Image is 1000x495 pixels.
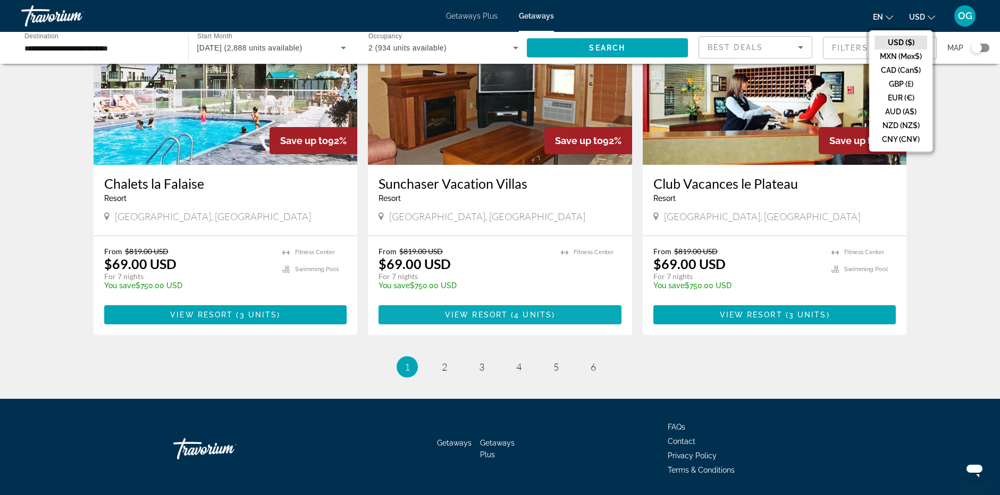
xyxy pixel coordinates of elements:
span: Resort [653,194,676,203]
nav: Pagination [94,356,907,377]
a: Getaways Plus [446,12,498,20]
span: From [653,247,671,256]
a: Club Vacances le Plateau [653,175,896,191]
div: 92% [544,127,632,154]
p: $69.00 USD [653,256,726,272]
span: [GEOGRAPHIC_DATA], [GEOGRAPHIC_DATA] [389,211,585,222]
span: Save up to [555,135,603,146]
span: USD [909,13,925,21]
a: Sunchaser Vacation Villas [379,175,621,191]
span: 4 [516,361,522,373]
span: Resort [379,194,401,203]
button: USD ($) [875,36,927,49]
span: 2 (934 units available) [368,44,447,52]
a: Travorium [173,433,280,465]
button: Search [527,38,688,57]
span: Occupancy [368,33,402,40]
h3: Chalets la Falaise [104,175,347,191]
span: From [379,247,397,256]
span: 1 [405,361,410,373]
span: 6 [591,361,596,373]
span: You save [653,281,685,290]
a: Travorium [21,2,128,30]
span: ( ) [783,311,830,319]
span: Destination [24,32,58,39]
p: $750.00 USD [379,281,550,290]
button: CAD (Can$) [875,63,927,77]
a: Terms & Conditions [668,466,735,474]
span: ( ) [233,311,280,319]
span: View Resort [445,311,508,319]
span: You save [104,281,136,290]
span: [DATE] (2,888 units available) [197,44,302,52]
span: From [104,247,122,256]
span: $819.00 USD [674,247,718,256]
span: 5 [553,361,559,373]
span: [GEOGRAPHIC_DATA], [GEOGRAPHIC_DATA] [664,211,860,222]
div: 92% [819,127,906,154]
span: 3 [479,361,484,373]
span: $819.00 USD [399,247,443,256]
button: Filter [823,36,937,60]
span: 3 units [789,311,827,319]
button: GBP (£) [875,77,927,91]
a: Privacy Policy [668,451,717,460]
span: Best Deals [708,43,763,52]
mat-select: Sort by [708,41,803,54]
a: Getaways Plus [480,439,515,459]
span: Map [947,40,963,55]
button: Change currency [909,9,935,24]
span: Swimming Pool [295,266,339,273]
p: $69.00 USD [379,256,451,272]
span: Swimming Pool [844,266,888,273]
button: View Resort(3 units) [104,305,347,324]
span: $819.00 USD [125,247,169,256]
span: View Resort [720,311,783,319]
span: Fitness Center [844,249,884,256]
p: $69.00 USD [104,256,177,272]
button: MXN (Mex$) [875,49,927,63]
span: ( ) [508,311,555,319]
span: [GEOGRAPHIC_DATA], [GEOGRAPHIC_DATA] [115,211,311,222]
span: Resort [104,194,127,203]
span: Search [589,44,625,52]
span: Fitness Center [574,249,614,256]
span: Save up to [280,135,328,146]
a: Contact [668,437,695,446]
button: View Resort(3 units) [653,305,896,324]
span: en [873,13,883,21]
span: Start Month [197,33,232,40]
p: For 7 nights [104,272,272,281]
iframe: Button to launch messaging window [957,452,991,486]
a: Getaways [519,12,554,20]
span: Fitness Center [295,249,335,256]
span: Save up to [829,135,877,146]
span: 3 units [240,311,278,319]
a: FAQs [668,423,685,431]
span: OG [958,11,972,21]
span: 4 units [514,311,552,319]
p: $750.00 USD [104,281,272,290]
p: $750.00 USD [653,281,821,290]
p: For 7 nights [379,272,550,281]
button: EUR (€) [875,91,927,105]
button: CNY (CN¥) [875,132,927,146]
button: View Resort(4 units) [379,305,621,324]
div: 92% [270,127,357,154]
button: AUD (A$) [875,105,927,119]
p: For 7 nights [653,272,821,281]
span: 2 [442,361,447,373]
a: Getaways [437,439,472,447]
